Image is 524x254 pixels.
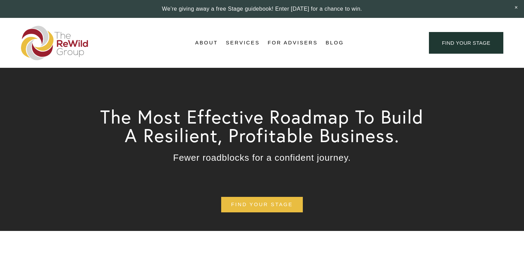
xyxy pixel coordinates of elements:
span: Services [226,38,260,47]
a: find your stage [221,197,303,212]
span: The Most Effective Roadmap To Build A Resilient, Profitable Business. [100,105,430,147]
a: Blog [326,38,344,48]
span: Fewer roadblocks for a confident journey. [173,152,351,163]
img: The ReWild Group [21,26,89,60]
a: folder dropdown [195,38,218,48]
a: For Advisers [268,38,318,48]
a: folder dropdown [226,38,260,48]
span: About [195,38,218,47]
a: find your stage [429,32,503,54]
